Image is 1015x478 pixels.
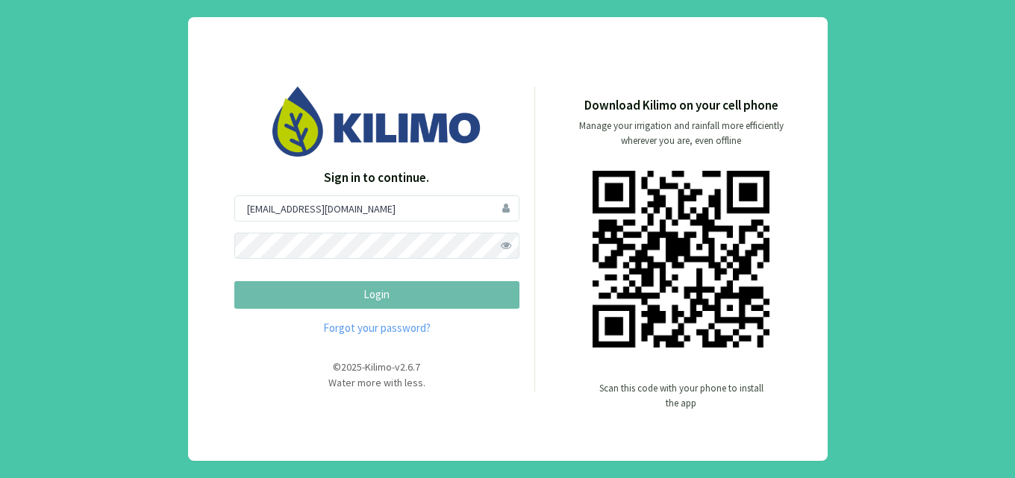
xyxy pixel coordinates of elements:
[584,96,778,116] p: Download Kilimo on your cell phone
[328,376,425,389] span: Water more with less.
[593,171,769,348] img: qr code
[272,87,481,156] img: Image
[362,360,365,374] span: -
[365,360,392,374] span: Kilimo
[234,281,519,309] button: Login
[341,360,362,374] span: 2025
[234,169,519,188] p: Sign in to continue.
[234,320,519,337] a: Forgot your password?
[234,195,519,221] input: User
[599,381,763,411] p: Scan this code with your phone to install the app
[566,119,796,148] p: Manage your irrigation and rainfall more efficiently wherever you are, even offline
[395,360,420,374] span: v2.6.7
[333,360,341,374] span: ©
[247,286,507,304] p: Login
[392,360,395,374] span: -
